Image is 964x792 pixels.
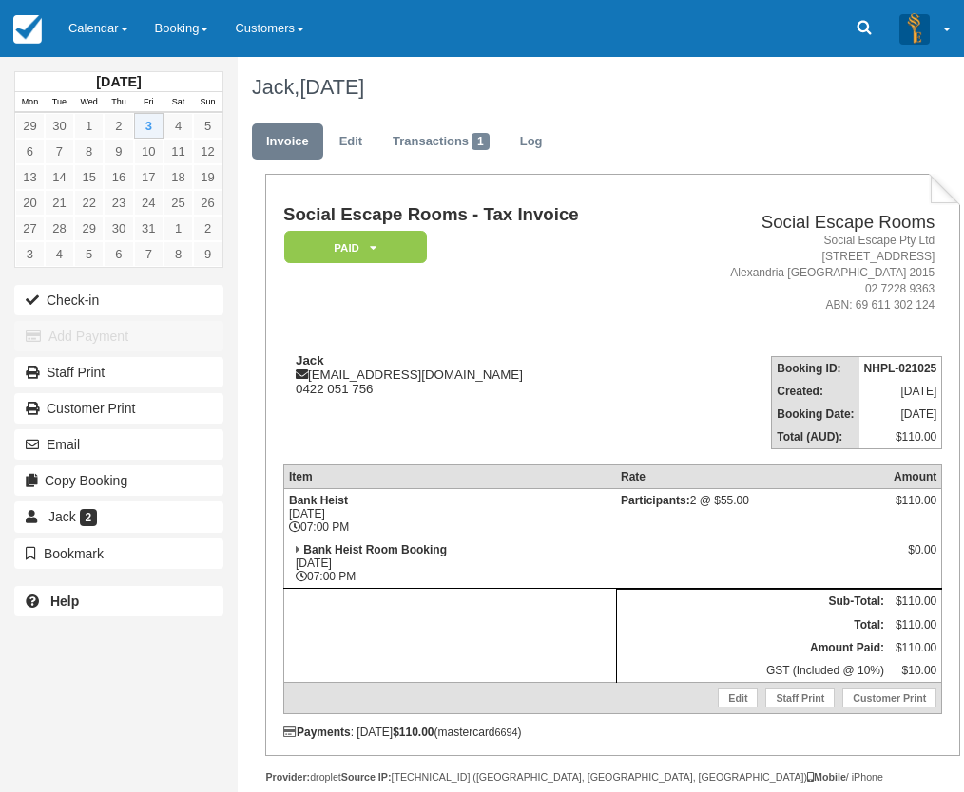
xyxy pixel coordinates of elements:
a: 1 [74,113,104,139]
a: 9 [104,139,133,164]
div: : [DATE] (mastercard ) [283,726,942,739]
button: Bookmark [14,538,223,569]
a: 11 [164,139,193,164]
a: 22 [74,190,104,216]
small: 6694 [495,726,518,738]
a: 8 [164,241,193,267]
strong: Source IP: [341,771,392,783]
a: 3 [134,113,164,139]
strong: Mobile [807,771,846,783]
a: 5 [74,241,104,267]
th: Wed [74,92,104,113]
a: 7 [134,241,164,267]
address: Social Escape Pty Ltd [STREET_ADDRESS] Alexandria [GEOGRAPHIC_DATA] 2015 02 7228 9363 ABN: 69 611... [669,233,935,314]
strong: Bank Heist Room Booking [303,543,447,556]
a: 8 [74,139,104,164]
a: Staff Print [14,357,223,387]
img: checkfront-main-nav-mini-logo.png [13,15,42,44]
a: 15 [74,164,104,190]
th: Created: [772,380,859,403]
th: Sat [164,92,193,113]
a: 10 [134,139,164,164]
strong: Provider: [265,771,310,783]
th: Amount Paid: [616,636,889,659]
button: Add Payment [14,321,223,351]
th: Sun [193,92,222,113]
a: 30 [104,216,133,241]
a: 25 [164,190,193,216]
a: 9 [193,241,222,267]
a: 30 [45,113,74,139]
th: Total (AUD): [772,425,859,449]
a: 7 [45,139,74,164]
th: Item [283,464,616,488]
h2: Social Escape Rooms [669,213,935,233]
a: Paid [283,230,420,265]
a: 12 [193,139,222,164]
h1: Social Escape Rooms - Tax Invoice [283,205,662,225]
a: 4 [164,113,193,139]
a: 21 [45,190,74,216]
a: 14 [45,164,74,190]
a: 26 [193,190,222,216]
button: Copy Booking [14,465,223,496]
span: 2 [80,509,98,526]
td: 2 @ $55.00 [616,488,889,538]
div: droplet [TECHNICAL_ID] ([GEOGRAPHIC_DATA], [GEOGRAPHIC_DATA], [GEOGRAPHIC_DATA]) / iPhone [265,770,960,784]
h1: Jack, [252,76,947,99]
a: 6 [104,241,133,267]
th: Amount [889,464,942,488]
td: [DATE] 07:00 PM [283,488,616,538]
td: $10.00 [889,659,942,683]
th: Booking Date: [772,403,859,425]
a: Customer Print [842,688,936,707]
a: Help [14,586,223,616]
td: $110.00 [859,425,942,449]
div: $0.00 [894,543,936,572]
strong: Participants [621,494,690,507]
strong: NHPL-021025 [864,362,937,375]
a: 19 [193,164,222,190]
a: 2 [104,113,133,139]
strong: [DATE] [96,74,141,89]
span: [DATE] [299,75,364,99]
th: Thu [104,92,133,113]
th: Sub-Total: [616,589,889,613]
a: 5 [193,113,222,139]
a: 3 [15,241,45,267]
div: [EMAIL_ADDRESS][DOMAIN_NAME] 0422 051 756 [283,353,662,396]
strong: Payments [283,726,351,739]
strong: Bank Heist [289,494,348,507]
a: 24 [134,190,164,216]
td: [DATE] [859,403,942,425]
a: Transactions1 [378,123,504,160]
th: Fri [134,92,164,113]
th: Booking ID: [772,356,859,380]
th: Rate [616,464,889,488]
a: Customer Print [14,393,223,424]
div: $110.00 [894,494,936,522]
a: 17 [134,164,164,190]
td: GST (Included @ 10%) [616,659,889,683]
a: 13 [15,164,45,190]
strong: Jack [296,353,324,368]
button: Email [14,429,223,460]
a: 31 [134,216,164,241]
b: Help [50,594,79,609]
td: [DATE] [859,380,942,403]
img: A3 [899,13,930,44]
a: 23 [104,190,133,216]
button: Check-in [14,285,223,315]
th: Total: [616,613,889,636]
td: $110.00 [889,613,942,636]
td: [DATE] 07:00 PM [283,538,616,589]
em: Paid [284,231,427,264]
a: Invoice [252,123,323,160]
a: 20 [15,190,45,216]
th: Mon [15,92,45,113]
td: $110.00 [889,589,942,613]
a: 28 [45,216,74,241]
a: Edit [325,123,376,160]
a: 18 [164,164,193,190]
a: 29 [74,216,104,241]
